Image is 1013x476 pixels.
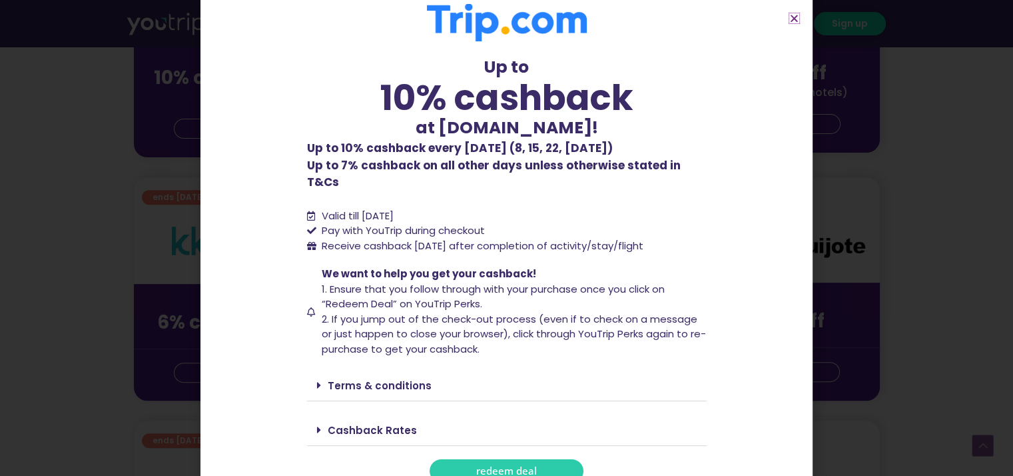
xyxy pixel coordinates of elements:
[328,379,432,393] a: Terms & conditions
[307,415,707,446] div: Cashback Rates
[322,312,706,356] span: 2. If you jump out of the check-out process (even if to check on a message or just happen to clos...
[322,239,643,253] span: Receive cashback [DATE] after completion of activity/stay/flight
[307,80,707,115] div: 10% cashback
[476,466,537,476] span: redeem deal
[307,55,707,140] div: Up to at [DOMAIN_NAME]!
[307,140,613,156] b: Up to 10% cashback every [DATE] (8, 15, 22, [DATE])
[328,423,417,437] a: Cashback Rates
[322,282,665,311] span: 1. Ensure that you follow through with your purchase once you click on “Redeem Deal” on YouTrip P...
[318,223,485,239] span: Pay with YouTrip during checkout
[322,267,536,281] span: We want to help you get your cashback!
[322,209,394,223] span: Valid till [DATE]
[307,140,707,191] p: Up to 7% cashback on all other days unless otherwise stated in T&Cs
[307,370,707,401] div: Terms & conditions
[789,13,799,23] a: Close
